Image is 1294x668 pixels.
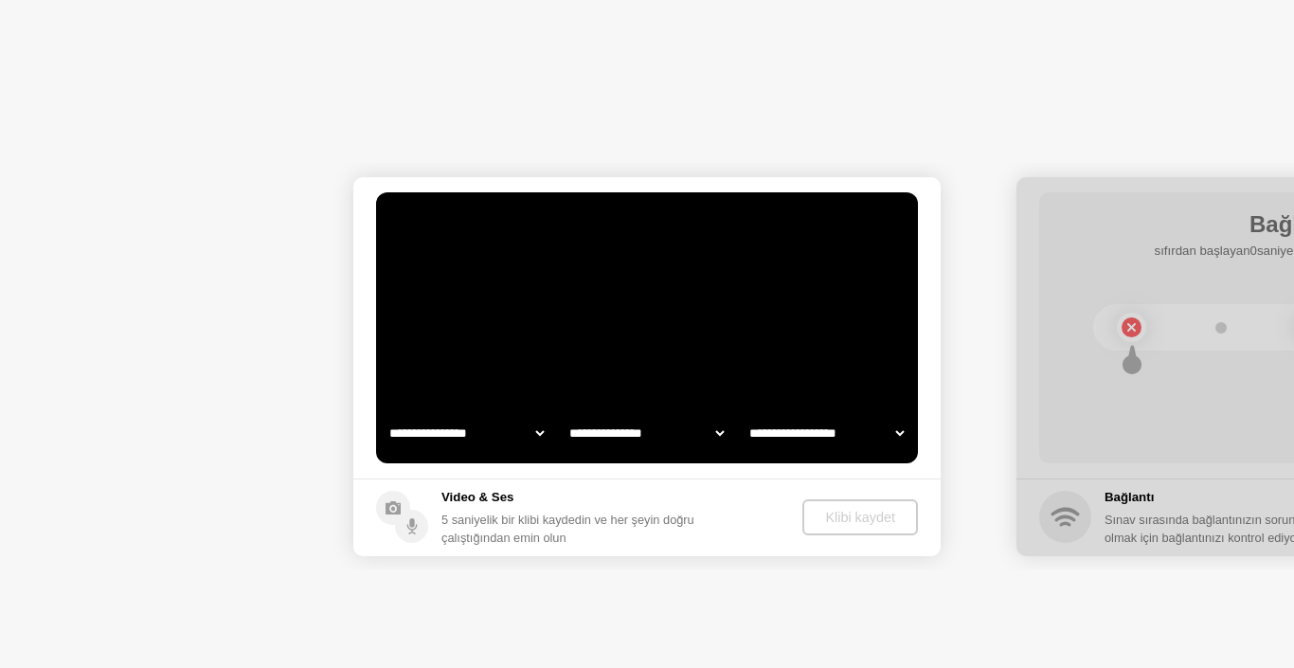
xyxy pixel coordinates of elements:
[441,511,694,547] div: 5 saniyelik bir klibi kaydedin ve her şeyin doğru çalıştığından emin olun
[566,414,728,452] select: Available speakers
[746,414,908,452] select: Available microphones
[802,499,918,535] button: Klibi kaydet
[441,488,694,507] h5: Video & Ses
[386,414,548,452] select: Available cameras
[810,510,910,525] div: Klibi kaydet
